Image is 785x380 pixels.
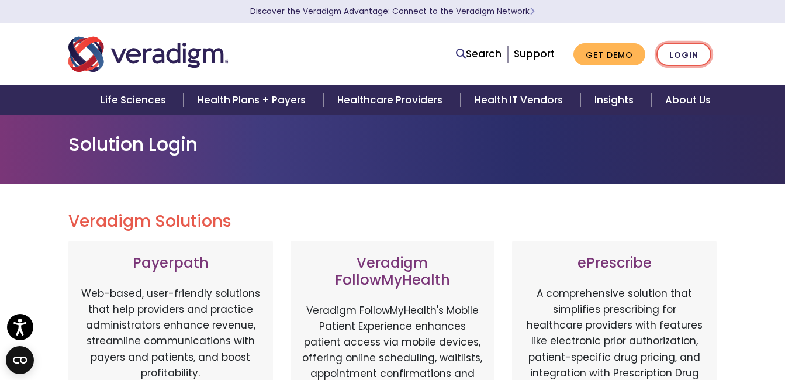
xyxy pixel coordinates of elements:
a: Healthcare Providers [323,85,460,115]
h3: Payerpath [80,255,261,272]
a: Discover the Veradigm Advantage: Connect to the Veradigm NetworkLearn More [250,6,535,17]
a: About Us [651,85,725,115]
a: Login [656,43,711,67]
a: Search [456,46,502,62]
h1: Solution Login [68,133,717,156]
a: Insights [580,85,651,115]
img: Veradigm logo [68,35,229,74]
h3: ePrescribe [524,255,705,272]
a: Life Sciences [87,85,184,115]
button: Open CMP widget [6,346,34,374]
a: Health Plans + Payers [184,85,323,115]
h2: Veradigm Solutions [68,212,717,232]
a: Get Demo [573,43,645,66]
a: Support [514,47,555,61]
span: Learn More [530,6,535,17]
a: Health IT Vendors [461,85,580,115]
h3: Veradigm FollowMyHealth [302,255,483,289]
